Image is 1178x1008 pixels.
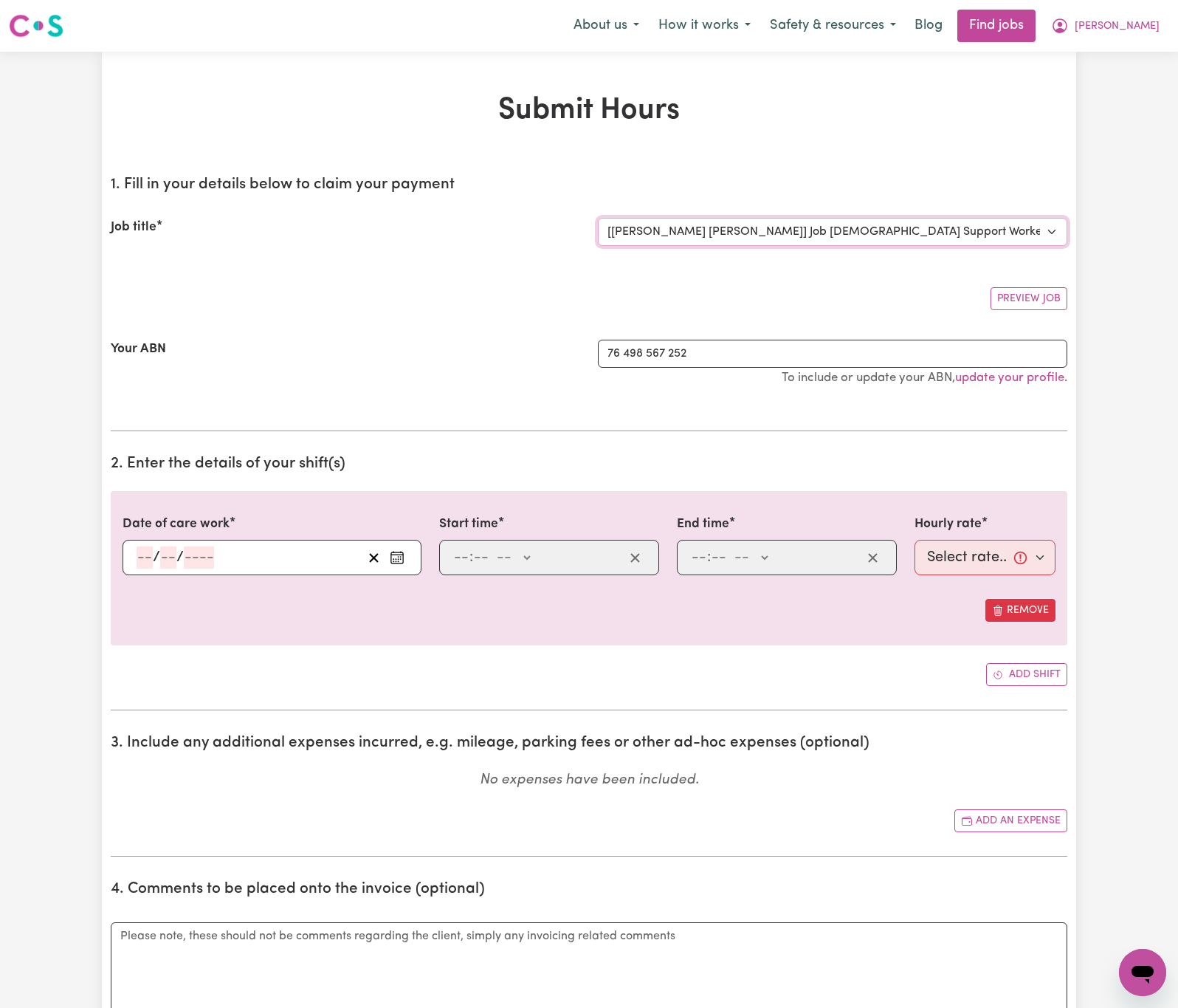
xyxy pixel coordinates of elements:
[111,734,1067,752] h2: 3. Include any additional expenses incurred, e.g. mileage, parking fees or other ad-hoc expenses ...
[362,546,385,569] button: Clear date
[111,340,166,359] label: Your ABN
[985,599,1055,622] button: Remove this shift
[111,218,156,237] label: Job title
[677,515,729,534] label: End time
[1041,10,1169,41] button: My Account
[160,546,176,569] input: --
[782,371,1067,384] small: To include or update your ABN, .
[991,287,1067,310] button: Preview Job
[691,546,707,569] input: --
[649,10,760,41] button: How it works
[453,546,469,569] input: --
[711,546,727,569] input: --
[385,546,409,569] button: Enter the date of care work
[914,515,982,534] label: Hourly rate
[153,549,160,566] span: /
[9,13,63,39] img: Careseekers logo
[184,546,214,569] input: ----
[1075,18,1160,35] span: [PERSON_NAME]
[123,515,230,534] label: Date of care work
[986,663,1067,686] button: Add another shift
[564,10,649,41] button: About us
[137,546,153,569] input: --
[176,549,184,566] span: /
[9,9,63,43] a: Careseekers logo
[906,10,951,42] a: Blog
[111,93,1067,128] h1: Submit Hours
[760,10,906,41] button: Safety & resources
[957,10,1036,42] a: Find jobs
[469,549,473,566] span: :
[707,549,711,566] span: :
[955,371,1064,384] a: update your profile
[480,773,699,787] em: No expenses have been included.
[1119,949,1166,996] iframe: Button to launch messaging window
[111,176,1067,194] h2: 1. Fill in your details below to claim your payment
[954,809,1067,832] button: Add another expense
[111,880,1067,899] h2: 4. Comments to be placed onto the invoice (optional)
[473,546,489,569] input: --
[439,515,498,534] label: Start time
[111,455,1067,473] h2: 2. Enter the details of your shift(s)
